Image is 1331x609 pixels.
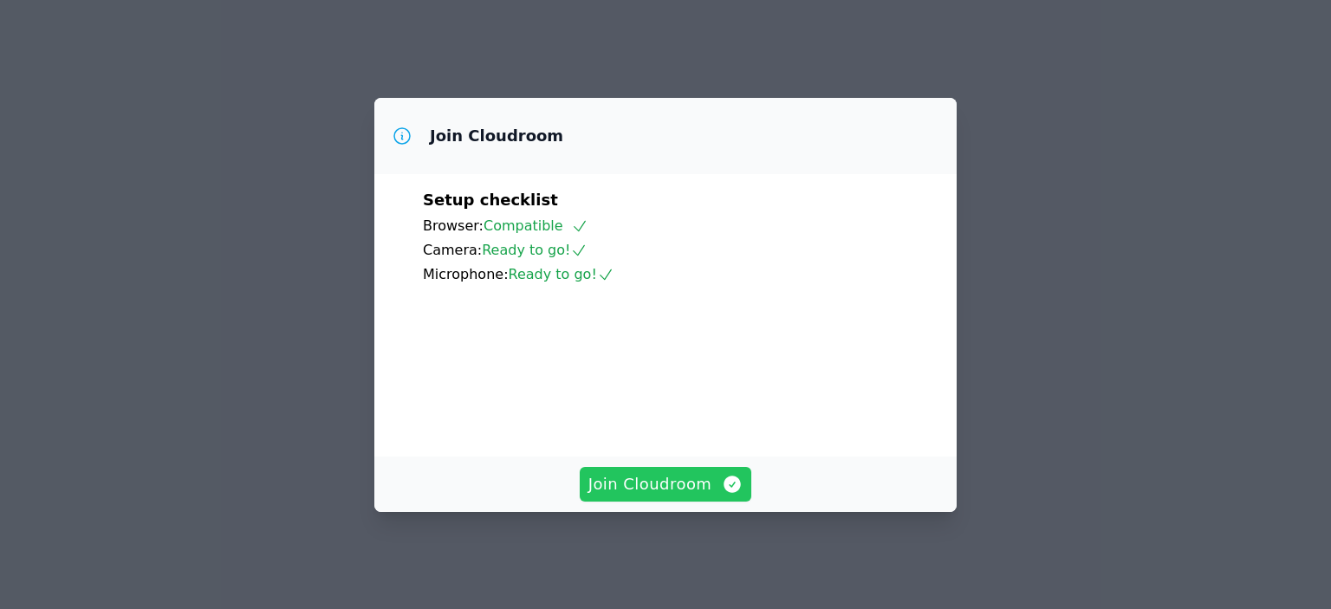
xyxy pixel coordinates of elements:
[484,217,588,234] span: Compatible
[588,472,743,496] span: Join Cloudroom
[423,217,484,234] span: Browser:
[482,242,588,258] span: Ready to go!
[423,191,558,209] span: Setup checklist
[423,242,482,258] span: Camera:
[580,467,752,502] button: Join Cloudroom
[430,126,563,146] h3: Join Cloudroom
[423,266,509,282] span: Microphone:
[509,266,614,282] span: Ready to go!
